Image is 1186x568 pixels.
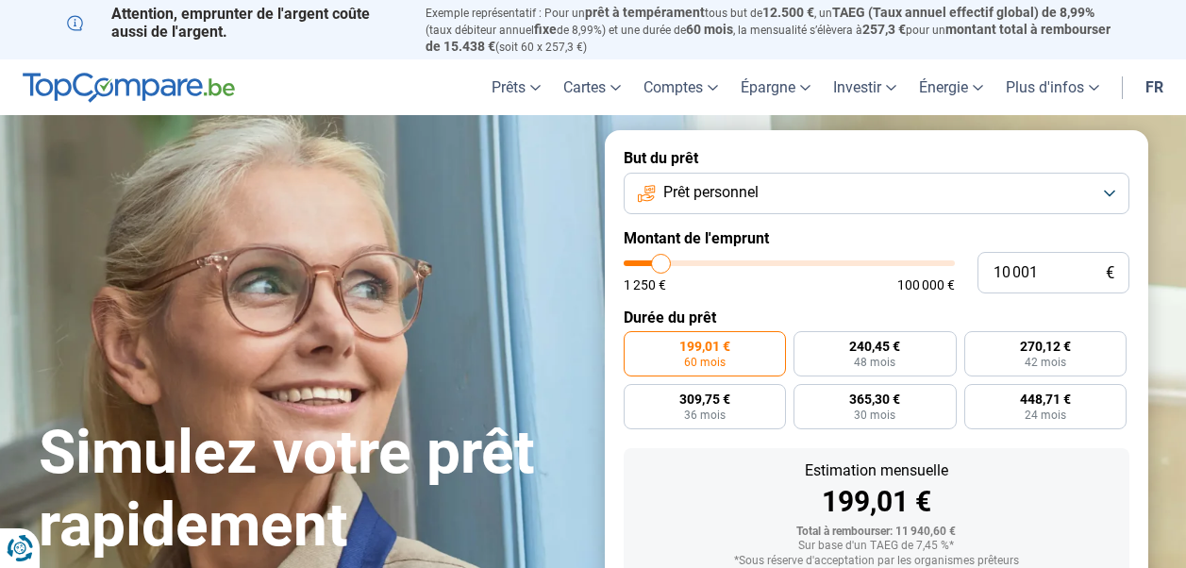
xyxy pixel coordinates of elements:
a: Épargne [729,59,822,115]
span: fixe [534,22,557,37]
span: € [1106,265,1114,281]
img: TopCompare [23,73,235,103]
a: Plus d'infos [994,59,1111,115]
div: *Sous réserve d'acceptation par les organismes prêteurs [639,555,1114,568]
span: montant total à rembourser de 15.438 € [426,22,1111,54]
span: 12.500 € [762,5,814,20]
span: 36 mois [684,409,726,421]
span: prêt à tempérament [585,5,705,20]
span: 448,71 € [1020,393,1071,406]
div: Total à rembourser: 11 940,60 € [639,526,1114,539]
span: 1 250 € [624,278,666,292]
div: 199,01 € [639,488,1114,516]
a: Comptes [632,59,729,115]
span: 270,12 € [1020,340,1071,353]
div: Sur base d'un TAEG de 7,45 %* [639,540,1114,553]
p: Attention, emprunter de l'argent coûte aussi de l'argent. [67,5,403,41]
div: Estimation mensuelle [639,463,1114,478]
span: Prêt personnel [663,182,759,203]
span: 309,75 € [679,393,730,406]
span: 42 mois [1025,357,1066,368]
span: 240,45 € [849,340,900,353]
a: Prêts [480,59,552,115]
a: Cartes [552,59,632,115]
button: Prêt personnel [624,173,1129,214]
label: Durée du prêt [624,309,1129,326]
span: 365,30 € [849,393,900,406]
span: 100 000 € [897,278,955,292]
span: 60 mois [686,22,733,37]
span: 30 mois [854,409,895,421]
label: But du prêt [624,149,1129,167]
h1: Simulez votre prêt rapidement [39,417,582,562]
span: 24 mois [1025,409,1066,421]
label: Montant de l'emprunt [624,229,1129,247]
a: Énergie [908,59,994,115]
span: TAEG (Taux annuel effectif global) de 8,99% [832,5,1094,20]
a: fr [1134,59,1175,115]
span: 48 mois [854,357,895,368]
span: 199,01 € [679,340,730,353]
span: 60 mois [684,357,726,368]
p: Exemple représentatif : Pour un tous but de , un (taux débiteur annuel de 8,99%) et une durée de ... [426,5,1120,55]
span: 257,3 € [862,22,906,37]
a: Investir [822,59,908,115]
